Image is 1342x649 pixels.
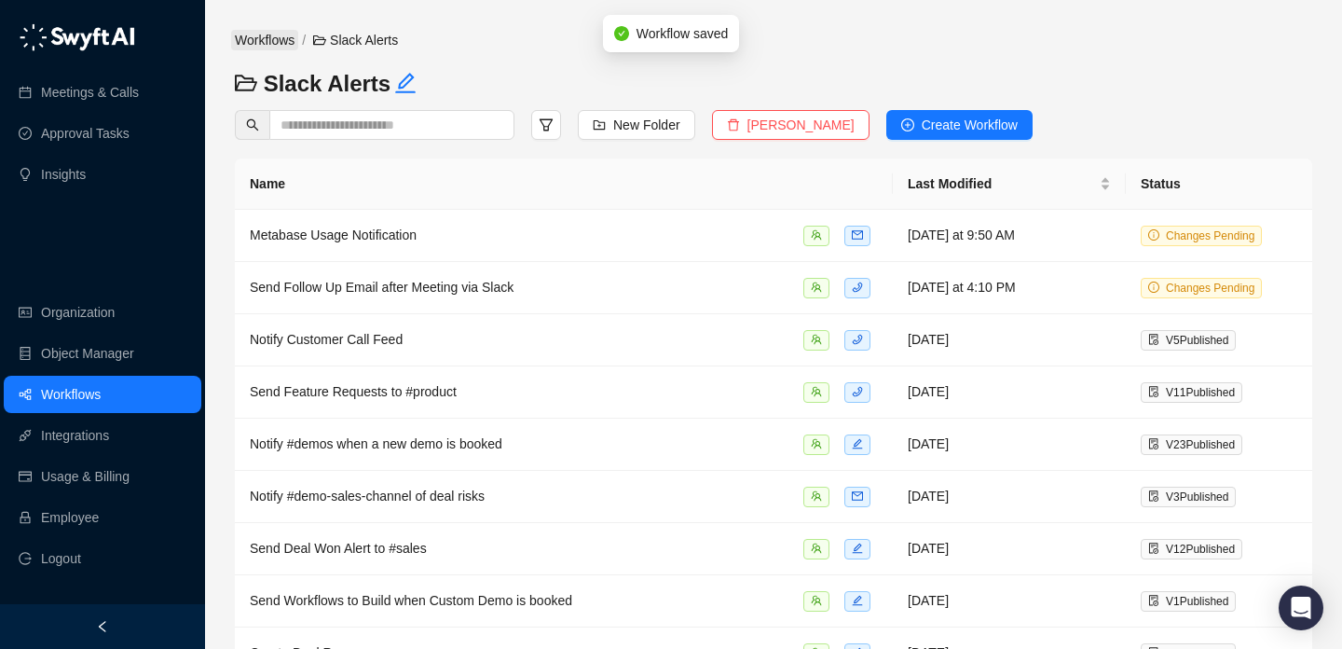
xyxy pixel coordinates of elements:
[747,115,855,135] span: [PERSON_NAME]
[1148,543,1159,554] span: file-done
[1166,386,1235,399] span: V 11 Published
[250,436,502,451] span: Notify #demos when a new demo is booked
[908,173,1096,194] span: Last Modified
[852,334,863,345] span: phone
[313,33,398,48] span: Slack Alerts
[727,118,740,131] span: delete
[613,115,680,135] span: New Folder
[893,575,1126,628] td: [DATE]
[893,523,1126,575] td: [DATE]
[886,110,1033,140] button: Create Workflow
[250,384,457,399] span: Send Feature Requests to #product
[852,543,863,554] span: edit
[19,23,135,51] img: logo-05li4sbe.png
[1166,282,1254,295] span: Changes Pending
[893,471,1126,523] td: [DATE]
[235,159,893,210] th: Name
[811,543,822,554] span: team
[250,332,403,347] span: Notify Customer Call Feed
[852,595,863,606] span: edit
[41,74,139,111] a: Meetings & Calls
[1148,282,1159,293] span: info-circle
[811,334,822,345] span: team
[1166,543,1235,556] span: V 12 Published
[893,159,1126,210] th: Last Modified
[302,30,306,50] li: /
[811,282,822,293] span: team
[1166,438,1235,451] span: V 23 Published
[235,72,257,94] span: folder-open
[712,110,870,140] button: [PERSON_NAME]
[811,229,822,241] span: team
[250,489,485,504] span: Notify #demo-sales-channel of deal risks
[41,115,130,152] a: Approval Tasks
[250,280,514,295] span: Send Follow Up Email after Meeting via Slack
[893,366,1126,419] td: [DATE]
[250,541,427,556] span: Send Deal Won Alert to #sales
[235,69,596,99] h3: Slack Alerts
[901,118,914,131] span: plus-circle
[41,458,130,495] a: Usage & Billing
[1148,438,1159,449] span: file-done
[1166,490,1228,504] span: V 3 Published
[811,490,822,502] span: team
[19,552,32,565] span: logout
[637,23,729,44] span: Workflow saved
[811,595,822,606] span: team
[41,540,81,577] span: Logout
[246,118,259,131] span: search
[1166,595,1228,608] span: V 1 Published
[1166,229,1254,242] span: Changes Pending
[1148,595,1159,606] span: file-done
[394,72,417,94] span: edit
[1148,490,1159,502] span: file-done
[41,294,115,331] a: Organization
[1148,386,1159,397] span: file-done
[41,335,134,372] a: Object Manager
[1279,586,1323,630] div: Open Intercom Messenger
[41,499,99,536] a: Employee
[811,438,822,449] span: team
[852,229,863,241] span: mail
[852,438,863,449] span: edit
[852,282,863,293] span: phone
[1148,334,1159,345] span: file-done
[539,117,554,132] span: filter
[893,262,1126,314] td: [DATE] at 4:10 PM
[893,419,1126,471] td: [DATE]
[250,593,572,608] span: Send Workflows to Build when Custom Demo is booked
[922,115,1018,135] span: Create Workflow
[811,386,822,397] span: team
[1166,334,1228,347] span: V 5 Published
[614,26,629,41] span: check-circle
[578,110,695,140] button: New Folder
[41,376,101,413] a: Workflows
[394,69,417,99] button: Edit
[1126,159,1312,210] th: Status
[250,228,417,242] span: Metabase Usage Notification
[41,156,86,193] a: Insights
[852,386,863,397] span: phone
[593,118,606,131] span: folder-add
[852,490,863,502] span: mail
[893,314,1126,366] td: [DATE]
[231,30,298,50] a: Workflows
[313,34,326,47] span: folder-open
[96,620,109,633] span: left
[1148,229,1159,241] span: info-circle
[41,417,109,454] a: Integrations
[893,210,1126,262] td: [DATE] at 9:50 AM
